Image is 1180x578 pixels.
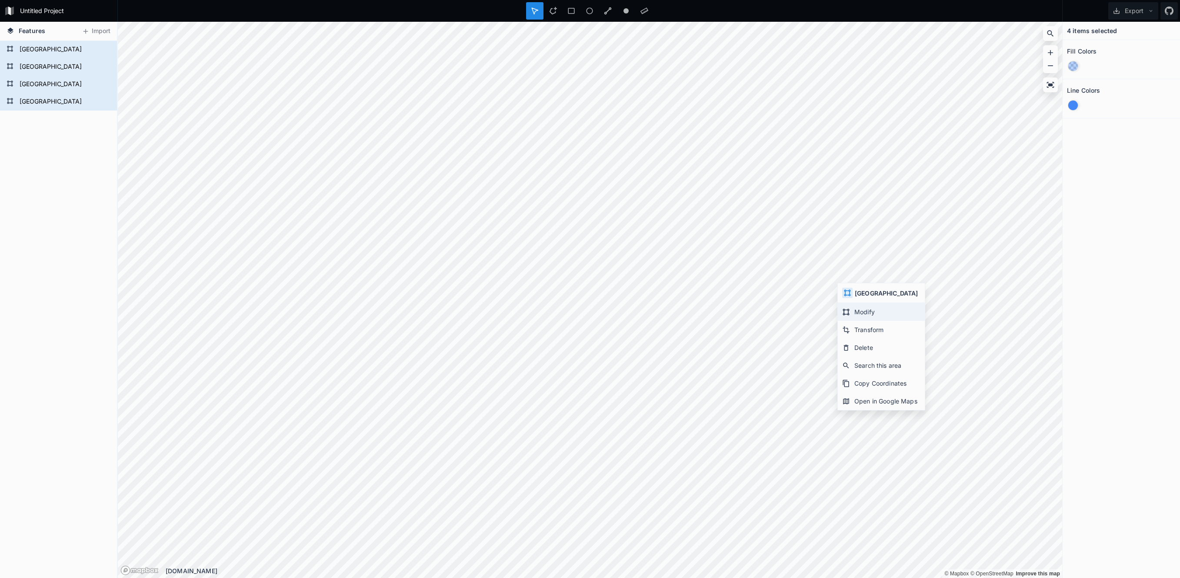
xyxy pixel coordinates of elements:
[1016,571,1060,577] a: Map feedback
[1067,84,1100,97] h2: Line Colors
[944,571,969,577] a: Mapbox
[838,374,925,392] div: Copy Coordinates
[838,321,925,339] div: Transform
[855,289,918,298] h4: [GEOGRAPHIC_DATA]
[77,24,115,38] button: Import
[166,566,1062,575] div: [DOMAIN_NAME]
[120,565,159,575] a: Mapbox logo
[1108,2,1158,20] button: Export
[1067,26,1117,35] h4: 4 items selected
[838,356,925,374] div: Search this area
[838,392,925,410] div: Open in Google Maps
[838,303,925,321] div: Modify
[1067,44,1097,58] h2: Fill Colors
[838,339,925,356] div: Delete
[19,26,45,35] span: Features
[970,571,1013,577] a: OpenStreetMap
